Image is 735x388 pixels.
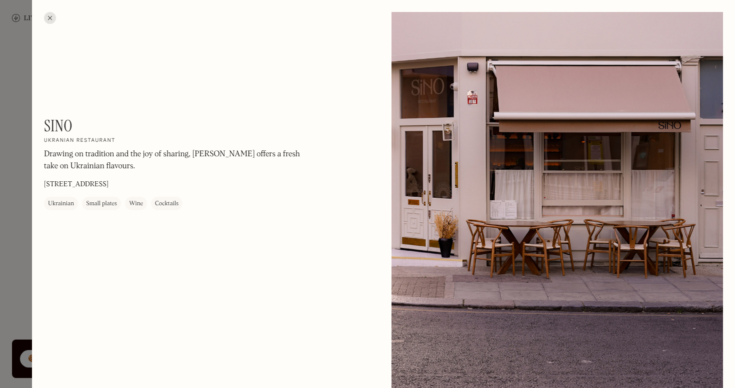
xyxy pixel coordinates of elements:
[86,199,117,209] div: Small plates
[155,199,178,209] div: Cocktails
[129,199,143,209] div: Wine
[44,138,115,145] h2: Ukranian restaurant
[44,180,108,190] p: [STREET_ADDRESS]
[44,116,72,135] h1: Sino
[48,199,74,209] div: Ukrainian
[44,149,314,173] p: Drawing on tradition and the joy of sharing, [PERSON_NAME] offers a fresh take on Ukrainian flavo...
